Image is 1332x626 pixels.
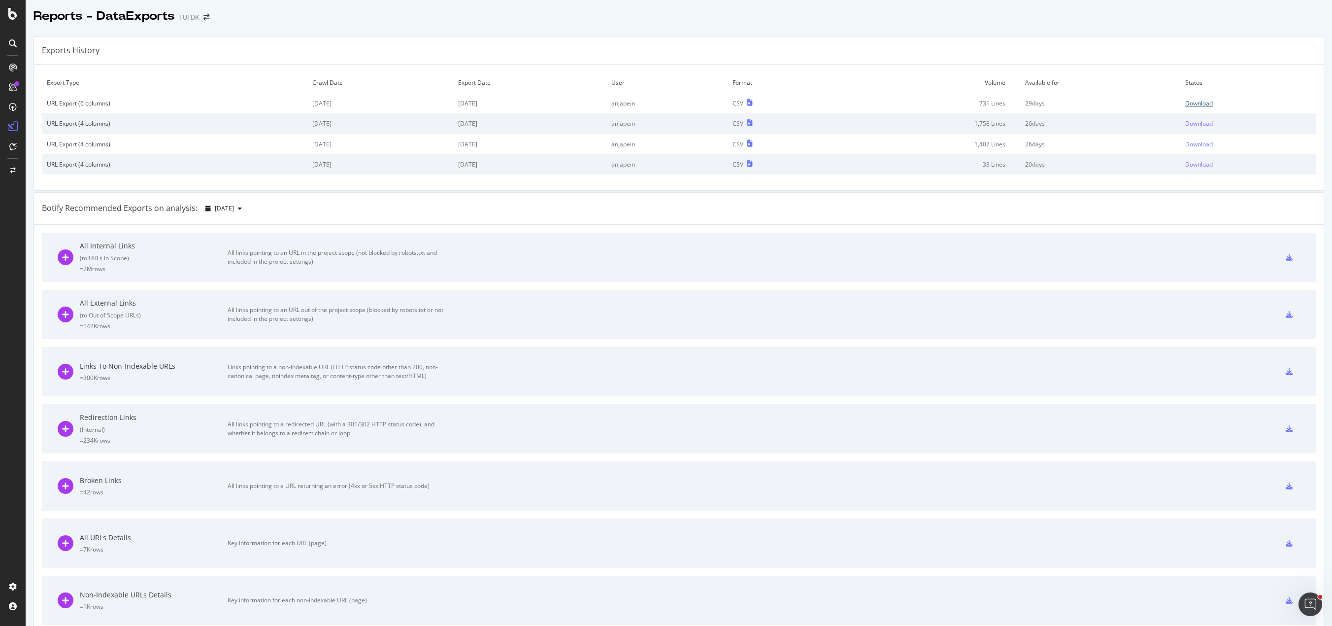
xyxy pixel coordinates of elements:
td: [DATE] [307,154,454,174]
div: All links pointing to an URL in the project scope (not blocked by robots.txt and included in the ... [228,248,449,266]
div: All links pointing to an URL out of the project scope (blocked by robots.txt or not included in t... [228,306,449,323]
div: csv-export [1286,483,1293,489]
div: Exports History [42,45,100,56]
td: [DATE] [307,113,454,134]
button: [DATE] [201,201,246,216]
div: = 2M rows [80,265,228,273]
td: Crawl Date [307,72,454,93]
td: [DATE] [453,134,606,154]
td: 33 Lines [836,154,1020,174]
div: = 1K rows [80,602,228,611]
td: 29 days [1020,93,1181,114]
div: URL Export (6 columns) [47,99,302,107]
div: Links To Non-Indexable URLs [80,361,228,371]
div: URL Export (4 columns) [47,140,302,148]
a: Download [1185,119,1311,128]
div: CSV [733,160,743,169]
td: User [606,72,728,93]
td: 20 days [1020,154,1181,174]
td: 1,758 Lines [836,113,1020,134]
div: Links pointing to a non-indexable URL (HTTP status code other than 200, non-canonical page, noind... [228,363,449,381]
div: csv-export [1286,254,1293,261]
a: Download [1185,99,1311,107]
div: ( to URLs in Scope ) [80,254,228,262]
div: = 234K rows [80,436,228,445]
td: [DATE] [307,134,454,154]
div: csv-export [1286,540,1293,547]
iframe: Intercom live chat [1299,592,1322,616]
div: Botify Recommended Exports on analysis: [42,203,198,214]
td: Export Date [453,72,606,93]
div: CSV [733,99,743,107]
td: anjapein [606,154,728,174]
div: Key information for each non-indexable URL (page) [228,596,449,605]
div: All links pointing to a redirected URL (with a 301/302 HTTP status code), and whether it belongs ... [228,420,449,438]
div: csv-export [1286,311,1293,318]
span: 2025 Sep. 1st [215,204,234,212]
td: Format [728,72,836,93]
div: URL Export (4 columns) [47,160,302,169]
td: anjapein [606,134,728,154]
td: anjapein [606,93,728,114]
div: Download [1185,160,1213,169]
div: arrow-right-arrow-left [203,14,209,21]
div: Download [1185,99,1213,107]
div: Redirection Links [80,413,228,422]
td: 1,407 Lines [836,134,1020,154]
div: All External Links [80,298,228,308]
td: Export Type [42,72,307,93]
div: = 7K rows [80,545,228,554]
div: ( to Out of Scope URLs ) [80,311,228,319]
a: Download [1185,140,1311,148]
div: Reports - DataExports [33,8,175,25]
div: URL Export (4 columns) [47,119,302,128]
div: Key information for each URL (page) [228,539,449,548]
div: CSV [733,140,743,148]
td: [DATE] [453,113,606,134]
div: CSV [733,119,743,128]
td: [DATE] [453,93,606,114]
div: Non-Indexable URLs Details [80,590,228,600]
td: [DATE] [307,93,454,114]
td: Available for [1020,72,1181,93]
td: Status [1180,72,1316,93]
div: TUI DK [179,12,200,22]
div: All links pointing to a URL returning an error (4xx or 5xx HTTP status code) [228,482,449,490]
td: [DATE] [453,154,606,174]
a: Download [1185,160,1311,169]
div: All Internal Links [80,241,228,251]
div: = 300K rows [80,374,228,382]
div: csv-export [1286,368,1293,375]
td: 731 Lines [836,93,1020,114]
div: Download [1185,140,1213,148]
div: All URLs Details [80,533,228,543]
td: anjapein [606,113,728,134]
div: ( Internal ) [80,425,228,434]
div: Broken Links [80,476,228,486]
div: csv-export [1286,597,1293,604]
td: 26 days [1020,113,1181,134]
div: = 42 rows [80,488,228,496]
div: Download [1185,119,1213,128]
div: = 142K rows [80,322,228,330]
div: csv-export [1286,425,1293,432]
td: 26 days [1020,134,1181,154]
td: Volume [836,72,1020,93]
